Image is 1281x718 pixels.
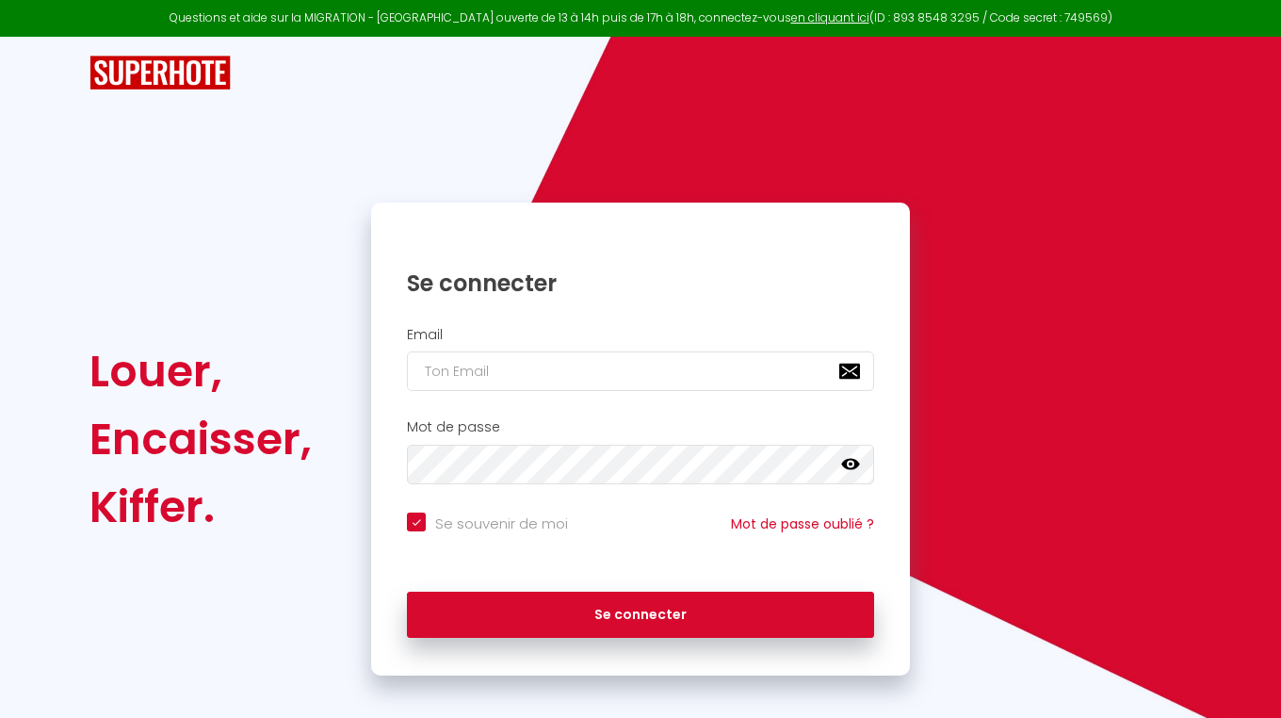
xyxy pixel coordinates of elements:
[89,337,312,405] div: Louer,
[407,419,874,435] h2: Mot de passe
[407,269,874,298] h1: Se connecter
[791,9,869,25] a: en cliquant ici
[89,56,231,90] img: SuperHote logo
[89,405,312,473] div: Encaisser,
[89,473,312,541] div: Kiffer.
[407,592,874,639] button: Se connecter
[407,351,874,391] input: Ton Email
[407,327,874,343] h2: Email
[731,514,874,533] a: Mot de passe oublié ?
